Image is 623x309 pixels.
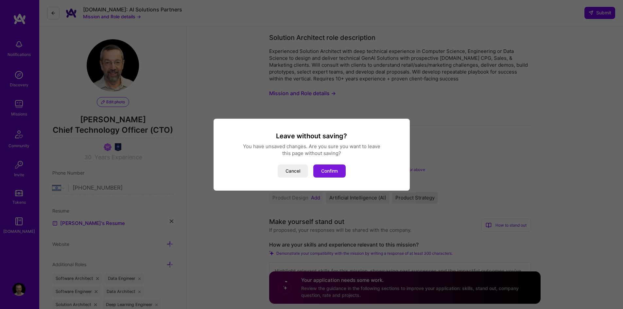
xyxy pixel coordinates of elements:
button: Confirm [313,164,346,178]
h3: Leave without saving? [221,132,402,140]
div: this page without saving? [221,150,402,157]
div: modal [214,119,410,191]
button: Cancel [278,164,308,178]
div: You have unsaved changes. Are you sure you want to leave [221,143,402,150]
